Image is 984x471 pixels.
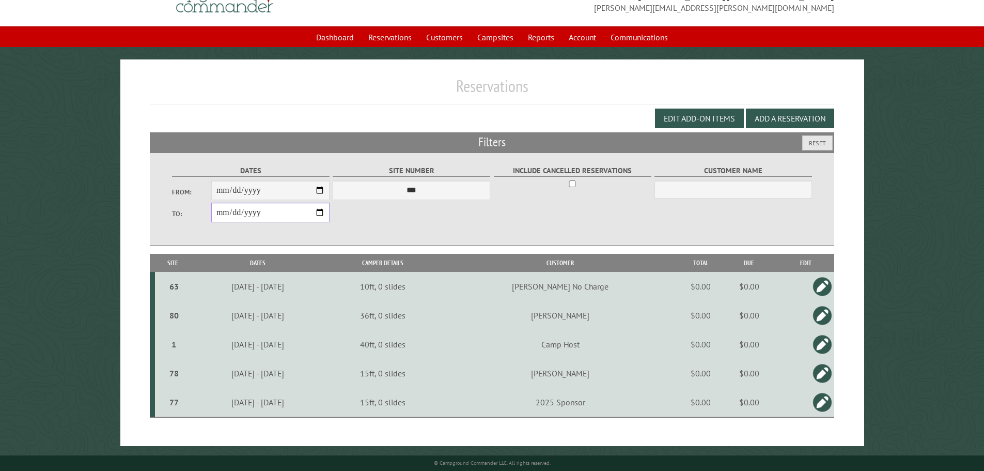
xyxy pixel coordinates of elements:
[193,310,323,321] div: [DATE] - [DATE]
[193,397,323,407] div: [DATE] - [DATE]
[441,272,680,301] td: [PERSON_NAME] No Charge
[324,254,441,272] th: Camper Details
[680,272,721,301] td: $0.00
[172,209,211,219] label: To:
[680,301,721,330] td: $0.00
[159,397,190,407] div: 77
[324,272,441,301] td: 10ft, 0 slides
[441,359,680,388] td: [PERSON_NAME]
[721,388,777,417] td: $0.00
[333,165,490,177] label: Site Number
[324,301,441,330] td: 36ft, 0 slides
[604,27,674,47] a: Communications
[150,132,835,152] h2: Filters
[310,27,360,47] a: Dashboard
[563,27,602,47] a: Account
[324,330,441,359] td: 40ft, 0 slides
[777,254,835,272] th: Edit
[420,27,469,47] a: Customers
[721,359,777,388] td: $0.00
[324,388,441,417] td: 15ft, 0 slides
[441,254,680,272] th: Customer
[434,460,551,466] small: © Campground Commander LLC. All rights reserved.
[680,330,721,359] td: $0.00
[802,135,833,150] button: Reset
[193,339,323,350] div: [DATE] - [DATE]
[721,272,777,301] td: $0.00
[680,254,721,272] th: Total
[159,310,190,321] div: 80
[522,27,560,47] a: Reports
[172,165,330,177] label: Dates
[654,165,812,177] label: Customer Name
[191,254,324,272] th: Dates
[172,187,211,197] label: From:
[721,301,777,330] td: $0.00
[155,254,191,272] th: Site
[150,76,835,104] h1: Reservations
[655,109,744,128] button: Edit Add-on Items
[471,27,520,47] a: Campsites
[441,330,680,359] td: Camp Host
[324,359,441,388] td: 15ft, 0 slides
[362,27,418,47] a: Reservations
[441,388,680,417] td: 2025 Sponsor
[159,339,190,350] div: 1
[494,165,651,177] label: Include Cancelled Reservations
[159,281,190,292] div: 63
[721,330,777,359] td: $0.00
[746,109,834,128] button: Add a Reservation
[441,301,680,330] td: [PERSON_NAME]
[193,368,323,378] div: [DATE] - [DATE]
[680,388,721,417] td: $0.00
[159,368,190,378] div: 78
[721,254,777,272] th: Due
[680,359,721,388] td: $0.00
[193,281,323,292] div: [DATE] - [DATE]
